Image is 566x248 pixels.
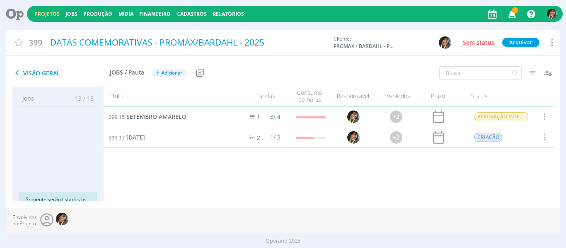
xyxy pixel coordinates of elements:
span: PROMAX / BARDAHL - PROMAX PRODUTOS MÁXIMOS S/A INDÚSTRIA E COMÉRCIO [334,43,396,50]
span: CRIAÇÃO [474,133,502,142]
button: Relatórios [210,11,247,17]
a: Projetos [34,10,60,17]
div: Status [459,89,533,104]
span: 399.17 [109,134,125,141]
span: SETEMBRO AMARELO [126,113,186,120]
span: / 3 [270,133,281,141]
span: 13 / 15 [69,94,94,103]
img: S [347,131,359,144]
div: Tarefas [235,89,289,104]
span: APROVAÇÃO INTERNA [474,112,528,121]
span: Jobs [22,94,34,103]
div: Envolvidos [376,89,417,104]
img: S [547,9,557,19]
a: Mídia [119,10,133,17]
a: 399.17[DATE] [109,133,145,142]
span: 2 [257,134,260,142]
span: Jobs [110,69,123,76]
span: Envolvidos no Projeto [12,214,37,226]
span: 399.15 [109,113,125,120]
div: +2 [389,111,402,123]
span: + [156,69,160,77]
button: Projetos [32,11,62,17]
p: Somente serão listados os documentos que você possui permissão [26,196,90,218]
button: Cadastros [174,11,209,17]
button: S [438,36,452,49]
button: Produção [81,11,115,17]
div: Prazo [417,89,459,104]
span: Adicionar [162,70,182,76]
img: S [347,111,359,123]
span: Sem status [463,39,494,46]
button: Jobs [63,11,80,17]
div: DATAS COMEMORATIVAS - PROMAX/BARDAHL - 2025 [47,33,329,52]
span: / Pauta [125,69,144,76]
button: Sem status [461,38,496,48]
span: 1 [257,113,260,121]
button: Financeiro [137,11,173,17]
button: Arquivar [502,38,539,47]
div: Título [104,89,235,104]
span: 399 [29,36,42,48]
div: Consumo de horas [289,89,330,104]
a: 399.15SETEMBRO AMARELO [109,112,186,121]
span: 1 [512,7,518,13]
span: Cadastros [177,10,207,17]
button: Mídia [116,11,136,17]
div: +2 [389,131,402,144]
span: Visão Geral [12,68,110,78]
span: [DATE] [126,133,145,141]
span: 1 [270,133,273,141]
span: / 4 [270,113,281,120]
img: S [56,213,68,225]
span: 3 [270,113,273,120]
button: +Adicionar [152,69,186,77]
a: Relatórios [213,10,244,17]
button: S [547,7,558,21]
div: Cliente: [334,35,464,50]
a: Financeiro [139,10,171,17]
img: S [439,36,451,49]
a: Jobs [65,10,77,17]
button: 1 [503,7,520,22]
div: Responsável [330,89,376,104]
input: Busca [439,66,522,79]
a: Produção [83,10,112,17]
